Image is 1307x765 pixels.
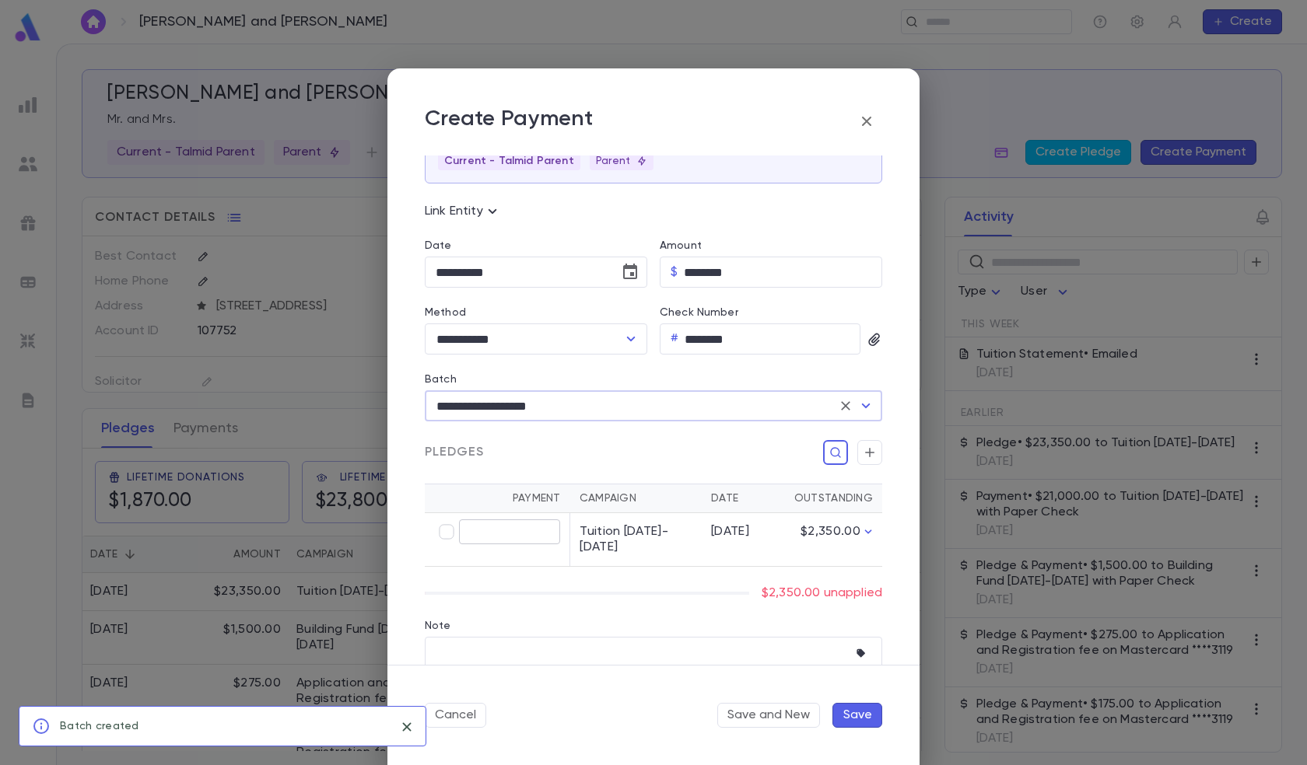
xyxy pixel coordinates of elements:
[570,484,702,513] th: Campaign
[596,155,648,167] p: Parent
[425,373,457,386] label: Batch
[425,620,451,632] label: Note
[660,306,738,319] label: Check Number
[711,524,770,540] div: [DATE]
[615,257,646,288] button: Choose date, selected date is Aug 26, 2025
[671,331,678,347] p: #
[438,155,580,167] span: Current - Talmid Parent
[425,239,647,252] label: Date
[780,513,882,567] td: $2,350.00
[425,484,570,513] th: Payment
[780,484,882,513] th: Outstanding
[425,445,484,460] span: Pledges
[620,328,642,350] button: Open
[590,152,654,170] div: Parent
[855,395,877,417] button: Open
[717,703,820,728] button: Save and New
[425,306,466,319] label: Method
[660,239,702,252] label: Amount
[60,711,139,741] div: Batch created
[570,513,702,567] td: Tuition [DATE]-[DATE]
[835,395,857,417] button: Clear
[762,585,882,601] p: $2,350.00 unapplied
[394,714,419,739] button: close
[425,202,502,221] p: Link Entity
[671,264,678,280] p: $
[425,703,486,728] button: Cancel
[702,484,780,513] th: Date
[832,703,882,728] button: Save
[425,106,593,137] p: Create Payment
